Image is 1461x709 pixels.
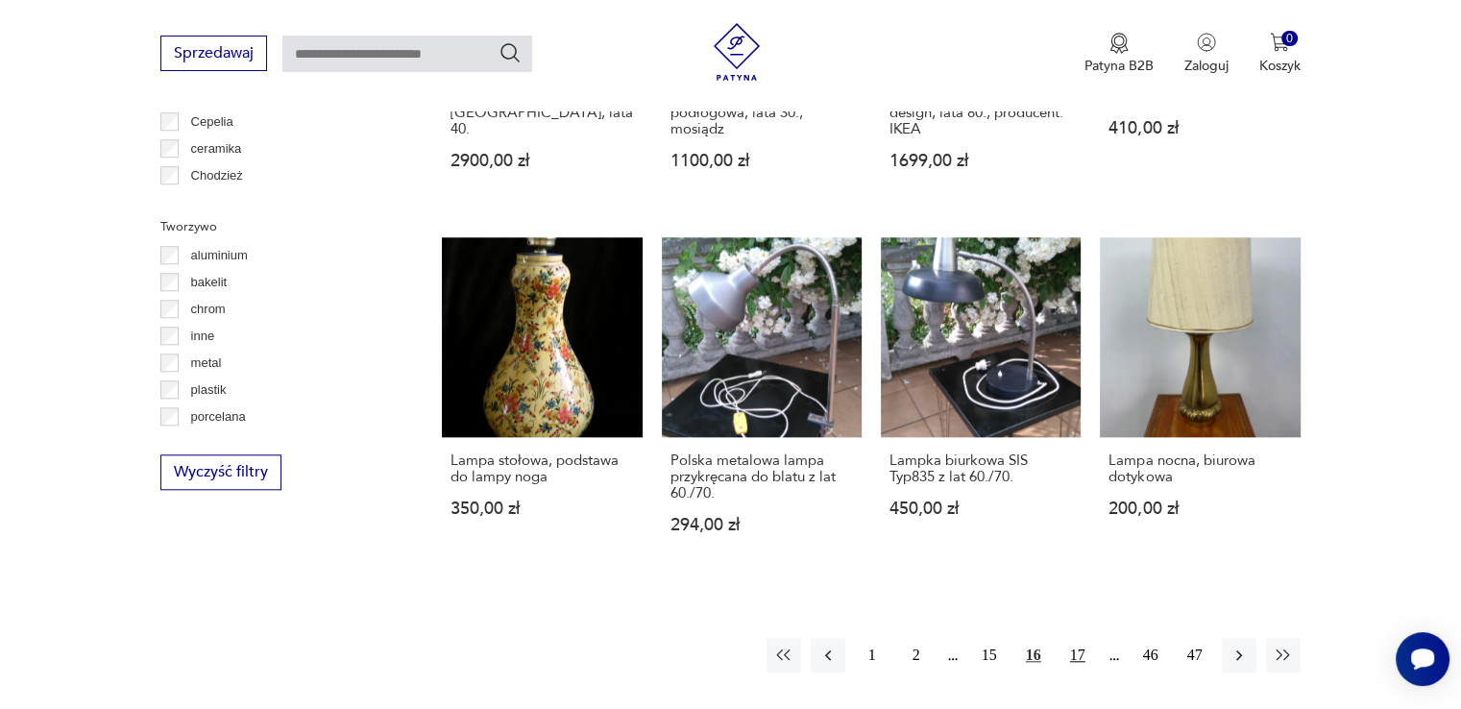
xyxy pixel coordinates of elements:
h3: Polska metalowa lampa przykręcana do blatu z lat 60./70. [670,452,853,501]
p: 1699,00 zł [889,153,1072,169]
button: Patyna B2B [1084,33,1154,75]
button: Sprzedawaj [160,36,267,71]
button: 17 [1060,638,1095,672]
img: Ikonka użytkownika [1197,33,1216,52]
button: Zaloguj [1184,33,1229,75]
button: 1 [855,638,889,672]
a: Polska metalowa lampa przykręcana do blatu z lat 60./70.Polska metalowa lampa przykręcana do blat... [662,237,862,571]
a: Lampa nocna, biurowa dotykowaLampa nocna, biurowa dotykowa200,00 zł [1100,237,1300,571]
button: 0Koszyk [1259,33,1301,75]
p: 450,00 zł [889,501,1072,517]
h3: Lampka biurkowa, szwedzki design, lata 80., producent: IKEA [889,88,1072,137]
h3: Lampa nocna / stołowa / podłogowa, lata 30., mosiądz [670,88,853,137]
p: 200,00 zł [1108,501,1291,517]
button: Wyczyść filtry [160,454,281,490]
p: Cepelia [191,111,233,133]
button: 46 [1133,638,1168,672]
p: aluminium [191,245,248,266]
p: porcelit [191,433,231,454]
img: Ikona koszyka [1270,33,1289,52]
a: Sprzedawaj [160,48,267,61]
h3: Lampka biurkowa SIS Typ835 z lat 60./70. [889,452,1072,485]
p: Zaloguj [1184,57,1229,75]
p: plastik [191,379,227,401]
p: metal [191,353,222,374]
a: Lampka biurkowa SIS Typ835 z lat 60./70.Lampka biurkowa SIS Typ835 z lat 60./70.450,00 zł [881,237,1081,571]
p: 410,00 zł [1108,120,1291,136]
p: Koszyk [1259,57,1301,75]
p: Tworzywo [160,216,396,237]
p: 2900,00 zł [450,153,633,169]
p: 1100,00 zł [670,153,853,169]
a: Ikona medaluPatyna B2B [1084,33,1154,75]
button: 16 [1016,638,1051,672]
p: Ćmielów [191,192,239,213]
h3: Lampa stołowa, podstawa do lampy noga [450,452,633,485]
p: Patyna B2B [1084,57,1154,75]
p: 294,00 zł [670,517,853,533]
p: bakelit [191,272,228,293]
button: 2 [899,638,934,672]
p: chrom [191,299,226,320]
p: porcelana [191,406,246,428]
p: 350,00 zł [450,501,633,517]
button: 47 [1178,638,1212,672]
h3: Lampa nocna, biurowa dotykowa [1108,452,1291,485]
img: Ikona medalu [1109,33,1129,54]
p: ceramika [191,138,242,159]
p: inne [191,326,215,347]
button: Szukaj [499,41,522,64]
button: 15 [972,638,1007,672]
a: Lampa stołowa, podstawa do lampy nogaLampa stołowa, podstawa do lampy noga350,00 zł [442,237,642,571]
p: Chodzież [191,165,243,186]
div: 0 [1281,31,1298,47]
img: Patyna - sklep z meblami i dekoracjami vintage [708,23,766,81]
h3: Stołowa lampa Art Deco, [GEOGRAPHIC_DATA], lata 40. [450,88,633,137]
iframe: Smartsupp widget button [1396,632,1449,686]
